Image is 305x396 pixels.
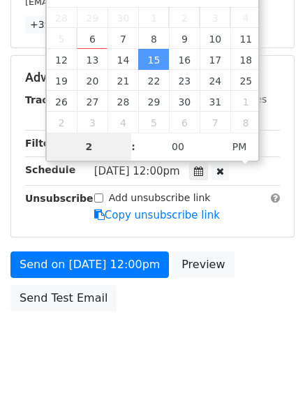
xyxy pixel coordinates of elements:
[230,28,261,49] span: October 11, 2025
[94,165,180,177] span: [DATE] 12:00pm
[200,49,230,70] span: October 17, 2025
[47,28,77,49] span: October 5, 2025
[107,28,138,49] span: October 7, 2025
[107,7,138,28] span: September 30, 2025
[94,209,220,221] a: Copy unsubscribe link
[200,28,230,49] span: October 10, 2025
[230,7,261,28] span: October 4, 2025
[200,112,230,133] span: November 7, 2025
[200,70,230,91] span: October 24, 2025
[169,70,200,91] span: October 23, 2025
[169,49,200,70] span: October 16, 2025
[77,70,107,91] span: October 20, 2025
[109,191,211,205] label: Add unsubscribe link
[10,251,169,278] a: Send on [DATE] 12:00pm
[235,329,305,396] iframe: Chat Widget
[10,285,117,311] a: Send Test Email
[230,112,261,133] span: November 8, 2025
[47,70,77,91] span: October 19, 2025
[77,91,107,112] span: October 27, 2025
[25,94,72,105] strong: Tracking
[107,70,138,91] span: October 21, 2025
[138,112,169,133] span: November 5, 2025
[172,251,234,278] a: Preview
[169,28,200,49] span: October 9, 2025
[107,112,138,133] span: November 4, 2025
[77,112,107,133] span: November 3, 2025
[107,49,138,70] span: October 14, 2025
[47,49,77,70] span: October 12, 2025
[200,7,230,28] span: October 3, 2025
[138,49,169,70] span: October 15, 2025
[47,112,77,133] span: November 2, 2025
[25,193,94,204] strong: Unsubscribe
[138,70,169,91] span: October 22, 2025
[25,164,75,175] strong: Schedule
[25,70,280,85] h5: Advanced
[138,7,169,28] span: October 1, 2025
[131,133,135,161] span: :
[25,16,84,34] a: +39 more
[221,133,259,161] span: Click to toggle
[200,91,230,112] span: October 31, 2025
[47,133,132,161] input: Hour
[138,28,169,49] span: October 8, 2025
[230,70,261,91] span: October 25, 2025
[230,49,261,70] span: October 18, 2025
[47,7,77,28] span: September 28, 2025
[169,91,200,112] span: October 30, 2025
[169,112,200,133] span: November 6, 2025
[138,91,169,112] span: October 29, 2025
[77,49,107,70] span: October 13, 2025
[77,28,107,49] span: October 6, 2025
[25,138,61,149] strong: Filters
[47,91,77,112] span: October 26, 2025
[230,91,261,112] span: November 1, 2025
[169,7,200,28] span: October 2, 2025
[107,91,138,112] span: October 28, 2025
[77,7,107,28] span: September 29, 2025
[135,133,221,161] input: Minute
